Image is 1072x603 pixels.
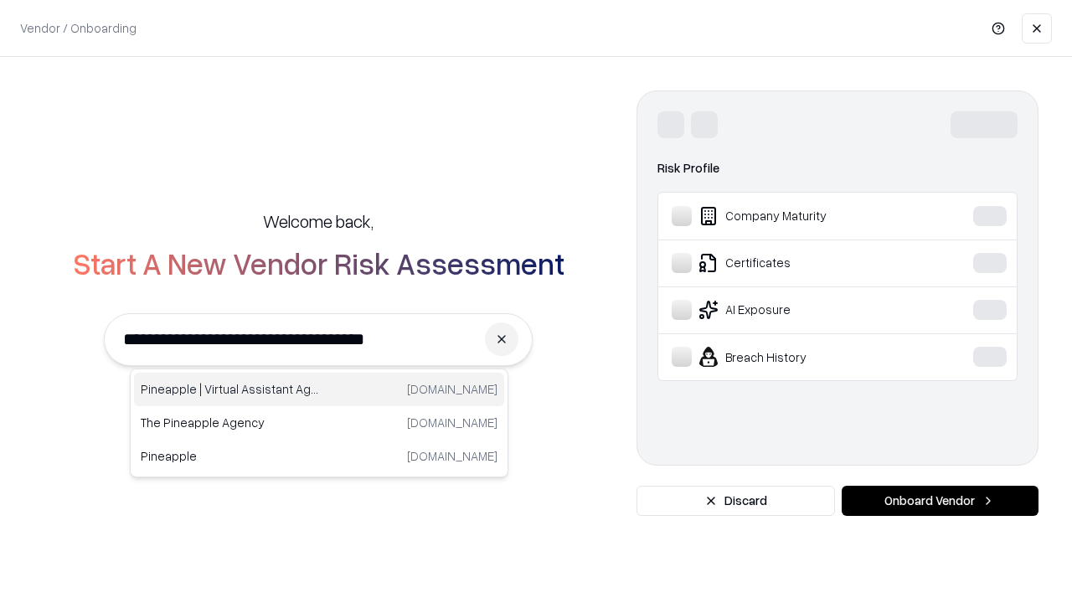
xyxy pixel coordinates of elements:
h5: Welcome back, [263,209,374,233]
div: Suggestions [130,368,508,477]
div: AI Exposure [672,300,922,320]
button: Onboard Vendor [842,486,1038,516]
p: The Pineapple Agency [141,414,319,431]
div: Company Maturity [672,206,922,226]
div: Risk Profile [657,158,1018,178]
p: [DOMAIN_NAME] [407,380,497,398]
p: Pineapple [141,447,319,465]
p: [DOMAIN_NAME] [407,447,497,465]
div: Breach History [672,347,922,367]
p: Vendor / Onboarding [20,19,137,37]
p: [DOMAIN_NAME] [407,414,497,431]
p: Pineapple | Virtual Assistant Agency [141,380,319,398]
div: Certificates [672,253,922,273]
h2: Start A New Vendor Risk Assessment [73,246,564,280]
button: Discard [636,486,835,516]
